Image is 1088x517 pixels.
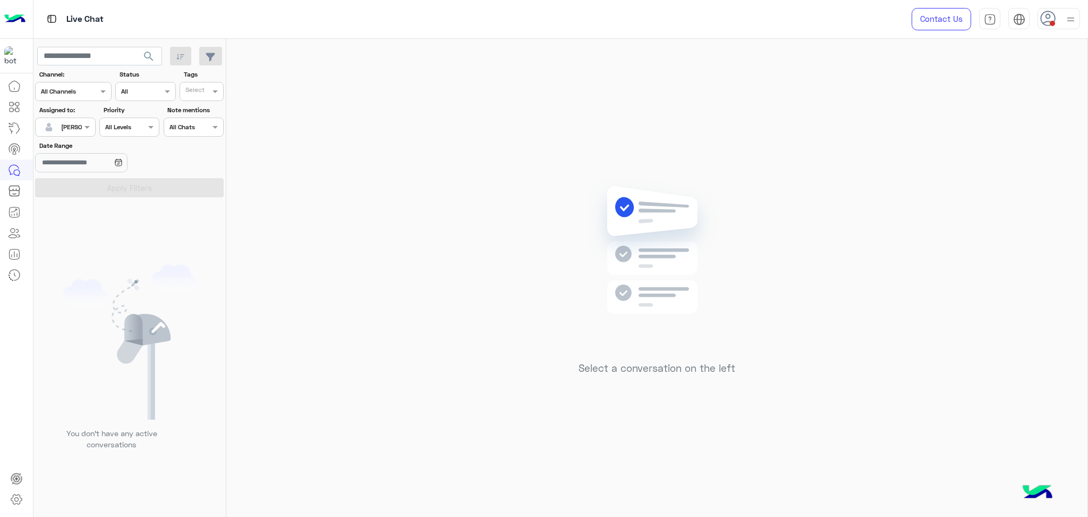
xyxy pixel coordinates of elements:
p: You don’t have any active conversations [58,428,165,451]
h5: Select a conversation on the left [579,362,735,374]
img: defaultAdmin.png [41,120,56,135]
label: Status [120,70,174,79]
img: 1403182699927242 [4,46,23,65]
img: tab [984,13,996,26]
label: Note mentions [167,105,222,115]
button: search [136,47,162,70]
img: hulul-logo.png [1019,474,1056,512]
img: empty users [63,264,197,420]
label: Priority [104,105,158,115]
img: tab [45,12,58,26]
label: Assigned to: [39,105,94,115]
img: Logo [4,8,25,30]
img: tab [1013,13,1025,26]
div: Select [184,85,205,97]
img: no messages [580,178,734,354]
img: profile [1064,13,1077,26]
label: Channel: [39,70,110,79]
label: Date Range [39,141,158,151]
button: Apply Filters [35,178,224,197]
span: search [142,50,155,63]
a: tab [979,8,1000,30]
a: Contact Us [912,8,971,30]
label: Tags [184,70,223,79]
p: Live Chat [66,12,104,27]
